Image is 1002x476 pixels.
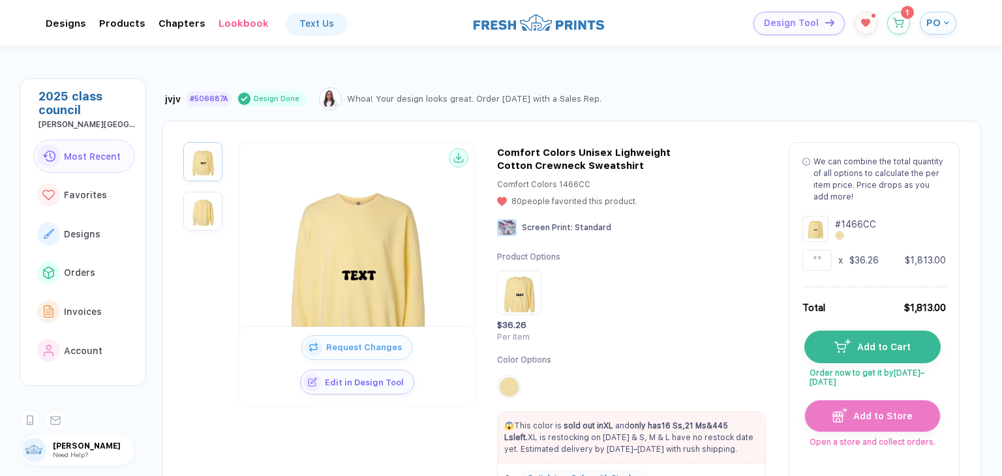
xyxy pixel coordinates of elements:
[804,331,941,363] button: iconAdd to Cart
[219,18,269,29] div: Lookbook
[905,254,946,267] div: $1,813.00
[903,301,946,315] div: $1,813.00
[685,421,712,430] span: &
[46,18,86,29] div: DesignsToggle dropdown menu
[685,421,706,430] strong: 21 Ms
[43,229,54,239] img: link to icon
[497,219,517,236] img: Screen Print
[33,217,135,251] button: link to iconDesigns
[926,17,941,29] span: PO
[64,229,100,239] span: Designs
[804,400,941,432] button: iconAdd to Store
[38,89,135,117] div: 2025 class council
[33,256,135,290] button: link to iconOrders
[347,94,601,104] div: Whoa! Your design looks great. Order [DATE] with a Sales Rep.
[920,12,956,35] button: PO
[305,338,322,356] img: icon
[575,223,611,232] span: Standard
[190,95,228,103] div: #506687A
[500,273,539,312] img: Product Option
[802,301,825,315] div: Total
[33,295,135,329] button: link to iconInvoices
[497,252,560,263] div: Product Options
[813,156,946,203] div: We can combine the total quantity of all options to calculate the per item price. Price drops as ...
[254,94,299,104] div: Design Done
[64,190,107,200] span: Favorites
[851,342,911,352] span: Add to Cart
[753,12,845,35] button: Design Toolicon
[802,216,828,242] img: Design Group Summary Cell
[165,94,181,104] div: jvjv
[38,120,135,129] div: Adams State University
[872,14,875,18] sup: 1
[661,421,685,430] span: ,
[661,421,682,430] strong: 16 Ss
[834,339,851,352] img: icon
[286,13,347,34] a: Text Us
[64,306,102,317] span: Invoices
[299,18,334,29] div: Text Us
[303,374,321,391] img: icon
[64,151,121,162] span: Most Recent
[33,334,135,368] button: link to iconAccount
[252,162,461,370] img: c4311787-bdac-4c95-8cb1-de6ba0efa84b_nt_front_1755514991893.jpg
[33,140,135,173] button: link to iconMost Recent
[187,145,219,178] img: c4311787-bdac-4c95-8cb1-de6ba0efa84b_nt_front_1755514991893.jpg
[42,190,55,201] img: link to icon
[901,6,914,19] sup: 1
[42,151,55,162] img: link to icon
[474,12,604,33] img: logo
[847,411,913,421] span: Add to Store
[497,320,526,330] span: $36.26
[301,335,412,360] button: iconRequest Changes
[300,370,414,394] button: iconEdit in Design Tool
[321,89,340,108] img: Sophie.png
[159,18,205,29] div: ChaptersToggle dropdown menu chapters
[504,421,514,430] span: 😱
[44,345,54,357] img: link to icon
[511,197,637,206] span: 80 people favorited this product.
[187,195,219,228] img: c4311787-bdac-4c95-8cb1-de6ba0efa84b_nt_back_1755514991894.jpg
[44,305,54,318] img: link to icon
[497,146,680,172] div: Comfort Colors Unisex Lighweight Cotton Crewneck Sweatshirt
[497,180,590,189] span: Comfort Colors 1466CC
[322,342,412,352] span: Request Changes
[804,363,939,387] span: Order now to get it by [DATE]–[DATE]
[321,378,414,387] span: Edit in Design Tool
[835,218,876,231] div: # 1466CC
[764,18,819,29] span: Design Tool
[804,432,939,447] span: Open a store and collect orders.
[825,19,834,26] img: icon
[219,18,269,29] div: LookbookToggle dropdown menu chapters
[498,420,765,455] p: This color is and XL is restocking on [DATE] & S, M & L have no restock date yet. Estimated deliv...
[99,18,145,29] div: ProductsToggle dropdown menu
[497,333,541,342] div: Per Item
[43,267,54,278] img: link to icon
[522,223,573,232] span: Screen Print :
[33,178,135,212] button: link to iconFavorites
[64,267,95,278] span: Orders
[849,254,879,267] div: $36.26
[497,355,560,366] div: Color Options
[53,451,88,458] span: Need Help?
[905,8,909,16] span: 1
[64,346,102,356] span: Account
[832,408,847,423] img: icon
[53,441,134,451] span: [PERSON_NAME]
[22,438,46,462] img: user profile
[564,421,613,430] strong: sold out in XL
[838,254,843,267] div: x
